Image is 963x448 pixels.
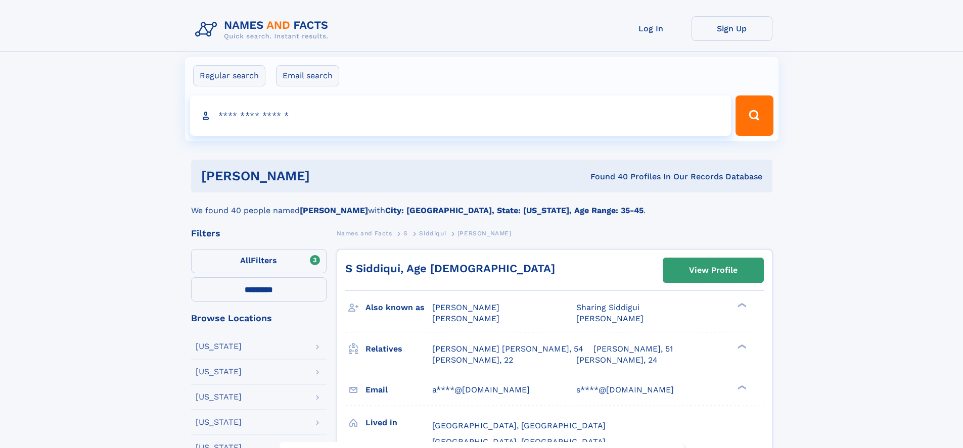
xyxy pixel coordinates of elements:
[692,16,772,41] a: Sign Up
[432,437,606,446] span: [GEOGRAPHIC_DATA], [GEOGRAPHIC_DATA]
[432,355,513,366] a: [PERSON_NAME], 22
[432,303,499,312] span: [PERSON_NAME]
[432,421,606,430] span: [GEOGRAPHIC_DATA], [GEOGRAPHIC_DATA]
[365,381,432,399] h3: Email
[190,95,731,136] input: search input
[365,414,432,431] h3: Lived in
[191,314,327,323] div: Browse Locations
[196,342,242,351] div: [US_STATE]
[365,340,432,358] h3: Relatives
[385,206,644,215] b: City: [GEOGRAPHIC_DATA], State: [US_STATE], Age Range: 35-45
[196,418,242,426] div: [US_STATE]
[191,192,772,217] div: We found 40 people named with .
[576,303,639,312] span: Sharing Siddigui
[593,343,673,355] a: [PERSON_NAME], 51
[196,393,242,401] div: [US_STATE]
[300,206,368,215] b: [PERSON_NAME]
[240,256,251,265] span: All
[403,230,408,237] span: S
[365,299,432,316] h3: Also known as
[419,227,446,239] a: Siddiqui
[193,65,265,86] label: Regular search
[419,230,446,237] span: Siddiqui
[735,343,747,350] div: ❯
[345,262,555,275] a: S Siddiqui, Age [DEMOGRAPHIC_DATA]
[576,314,644,323] span: [PERSON_NAME]
[736,95,773,136] button: Search Button
[196,368,242,376] div: [US_STATE]
[191,16,337,43] img: Logo Names and Facts
[201,170,450,182] h1: [PERSON_NAME]
[689,259,738,282] div: View Profile
[576,355,658,366] a: [PERSON_NAME], 24
[457,230,512,237] span: [PERSON_NAME]
[735,384,747,390] div: ❯
[276,65,339,86] label: Email search
[611,16,692,41] a: Log In
[191,249,327,273] label: Filters
[735,302,747,309] div: ❯
[191,229,327,238] div: Filters
[432,314,499,323] span: [PERSON_NAME]
[450,171,762,182] div: Found 40 Profiles In Our Records Database
[432,343,583,355] a: [PERSON_NAME] [PERSON_NAME], 54
[337,227,392,239] a: Names and Facts
[663,258,763,282] a: View Profile
[403,227,408,239] a: S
